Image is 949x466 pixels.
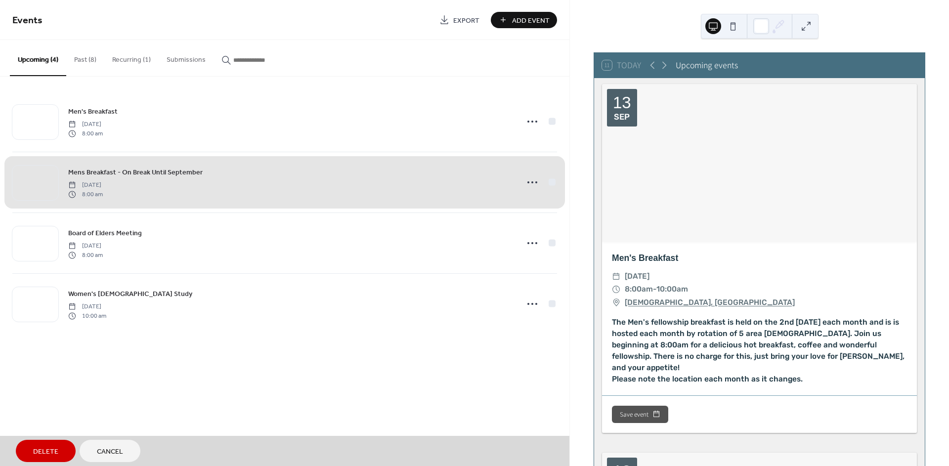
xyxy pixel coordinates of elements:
[491,12,557,28] button: Add Event
[602,317,917,385] div: The Men's fellowship breakfast is held on the 2nd [DATE] each month and is is hosted each month b...
[614,113,630,122] div: Sep
[676,59,738,72] div: Upcoming events
[512,15,550,26] span: Add Event
[612,406,668,424] button: Save event
[625,270,649,283] span: [DATE]
[80,440,140,462] button: Cancel
[612,296,621,309] div: ​
[453,15,479,26] span: Export
[16,440,76,462] button: Delete
[33,447,58,457] span: Delete
[97,447,123,457] span: Cancel
[66,40,104,75] button: Past (8)
[656,283,688,296] span: 10:00am
[10,40,66,76] button: Upcoming (4)
[602,252,917,264] div: Men's Breakfast
[159,40,214,75] button: Submissions
[104,40,159,75] button: Recurring (1)
[612,270,621,283] div: ​
[625,283,653,296] span: 8:00am
[613,94,631,111] div: 13
[653,283,656,296] span: -
[625,296,795,309] a: [DEMOGRAPHIC_DATA], [GEOGRAPHIC_DATA]
[12,11,43,30] span: Events
[432,12,487,28] a: Export
[612,283,621,296] div: ​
